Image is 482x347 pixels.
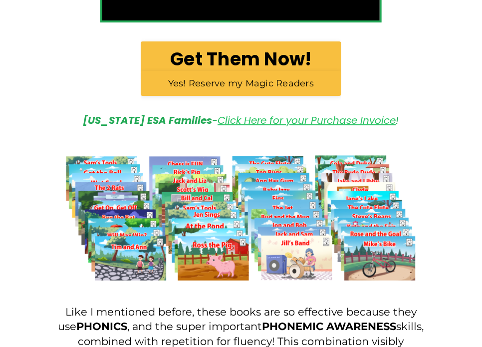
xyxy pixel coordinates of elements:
[83,113,399,127] em: - !
[170,46,311,72] b: Get Them Now!
[141,41,342,81] a: Get Them Now!
[141,71,342,96] a: Yes! Reserve my Magic Readers
[83,113,213,127] strong: [US_STATE] ESA Families
[168,78,314,89] span: Yes! Reserve my Magic Readers
[262,320,396,333] strong: PHONEMIC AWARENESS
[76,320,127,333] strong: PHONICS
[218,113,396,127] a: Click Here for your Purchase Invoice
